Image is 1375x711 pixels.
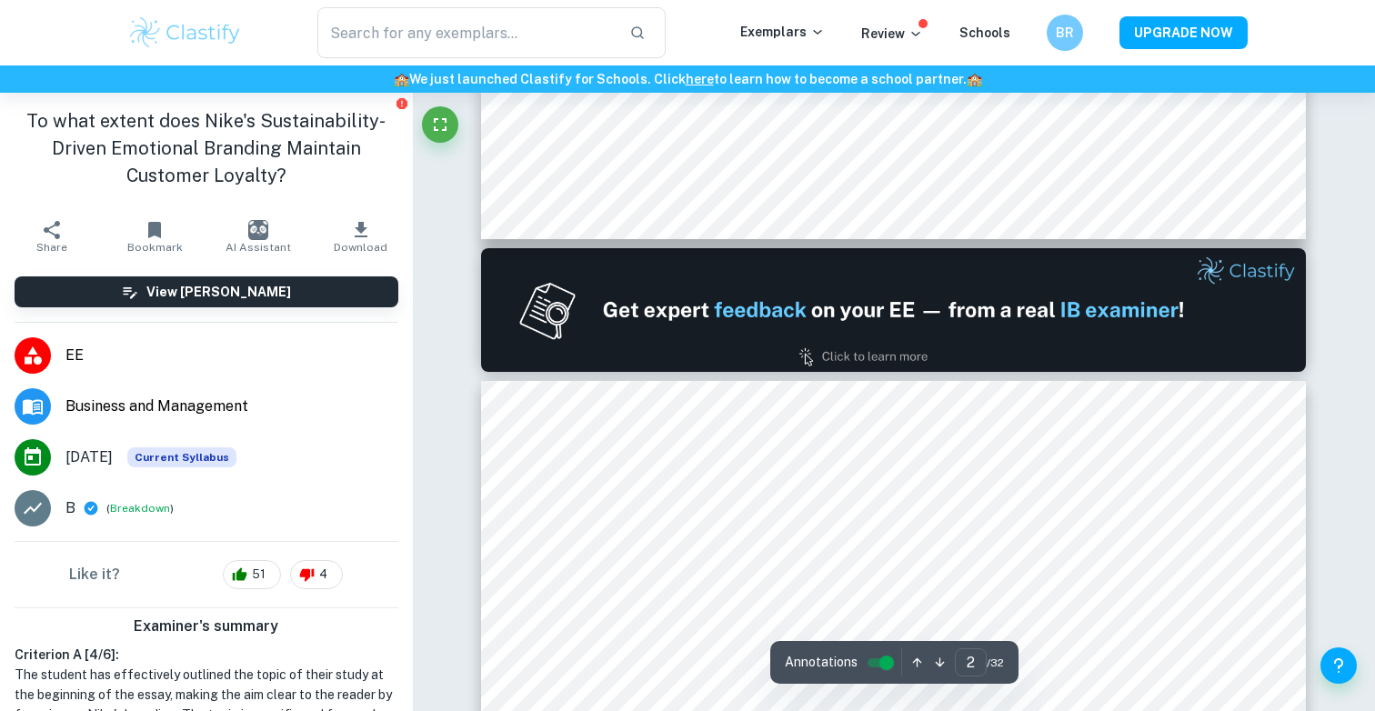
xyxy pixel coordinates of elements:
div: 51 [223,560,281,589]
button: View [PERSON_NAME] [15,276,398,307]
div: 4 [290,560,343,589]
h6: We just launched Clastify for Schools. Click to learn how to become a school partner. [4,69,1371,89]
input: Search for any exemplars... [317,7,615,58]
h6: Criterion A [ 4 / 6 ]: [15,645,398,665]
h6: View [PERSON_NAME] [146,282,291,302]
span: Business and Management [65,396,398,417]
p: Exemplars [740,22,825,42]
button: Breakdown [110,500,170,516]
button: Report issue [396,96,409,110]
span: 51 [242,566,276,584]
img: Ad [481,248,1306,372]
span: / 32 [987,655,1004,671]
button: Help and Feedback [1320,647,1357,684]
span: Annotations [785,653,858,672]
button: Bookmark [103,211,206,262]
span: 🏫 [394,72,409,86]
a: Schools [959,25,1010,40]
span: [DATE] [65,446,113,468]
button: Fullscreen [422,106,458,143]
button: AI Assistant [206,211,309,262]
p: B [65,497,75,519]
span: ( ) [106,500,174,517]
span: 🏫 [967,72,982,86]
span: AI Assistant [226,241,291,254]
span: Bookmark [127,241,183,254]
h6: Like it? [69,564,120,586]
span: EE [65,345,398,366]
button: UPGRADE NOW [1119,16,1248,49]
span: Share [36,241,67,254]
p: Review [861,24,923,44]
h6: BR [1055,23,1076,43]
button: BR [1047,15,1083,51]
h1: To what extent does Nike's Sustainability-Driven Emotional Branding Maintain Customer Loyalty? [15,107,398,189]
img: AI Assistant [248,220,268,240]
span: Download [334,241,387,254]
h6: Examiner's summary [7,616,406,637]
button: Download [309,211,412,262]
span: 4 [309,566,337,584]
img: Clastify logo [127,15,243,51]
span: Current Syllabus [127,447,236,467]
div: This exemplar is based on the current syllabus. Feel free to refer to it for inspiration/ideas wh... [127,447,236,467]
a: here [686,72,714,86]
